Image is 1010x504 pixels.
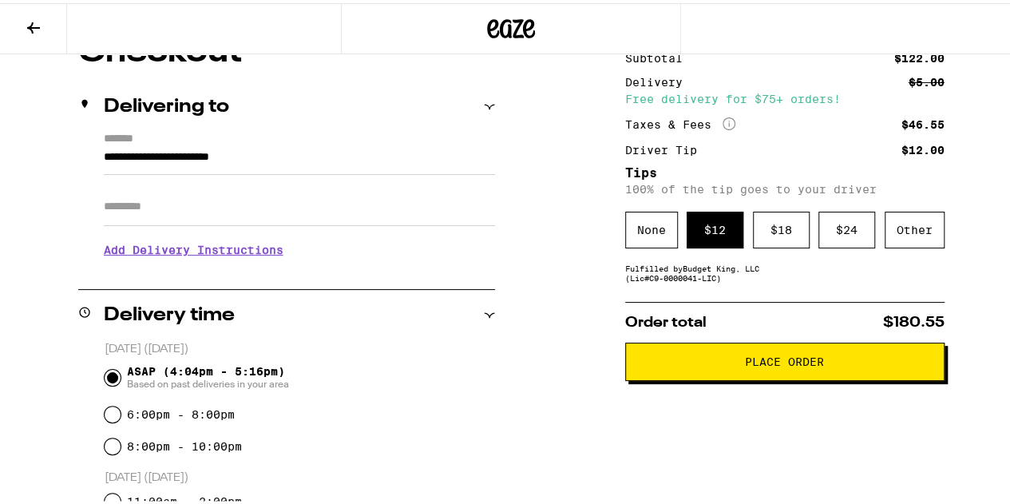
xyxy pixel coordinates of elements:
[625,339,945,378] button: Place Order
[10,11,115,24] span: Hi. Need any help?
[104,265,495,278] p: We'll contact you at [PHONE_NUMBER] when we arrive
[104,228,495,265] h3: Add Delivery Instructions
[883,312,945,327] span: $180.55
[127,375,289,387] span: Based on past deliveries in your area
[885,208,945,245] div: Other
[105,467,495,482] p: [DATE] ([DATE])
[127,437,242,450] label: 8:00pm - 10:00pm
[745,353,824,364] span: Place Order
[625,73,694,85] div: Delivery
[105,339,495,354] p: [DATE] ([DATE])
[818,208,875,245] div: $ 24
[901,141,945,153] div: $12.00
[625,50,694,61] div: Subtotal
[687,208,743,245] div: $ 12
[625,164,945,177] h5: Tips
[901,116,945,127] div: $46.55
[625,114,735,129] div: Taxes & Fees
[894,50,945,61] div: $122.00
[104,94,229,113] h2: Delivering to
[127,405,235,418] label: 6:00pm - 8:00pm
[625,260,945,280] div: Fulfilled by Budget King, LLC (Lic# C9-0000041-LIC )
[625,180,945,192] p: 100% of the tip goes to your driver
[625,312,707,327] span: Order total
[127,362,289,387] span: ASAP (4:04pm - 5:16pm)
[753,208,810,245] div: $ 18
[625,141,708,153] div: Driver Tip
[909,73,945,85] div: $5.00
[625,208,678,245] div: None
[104,303,235,322] h2: Delivery time
[625,90,945,101] div: Free delivery for $75+ orders!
